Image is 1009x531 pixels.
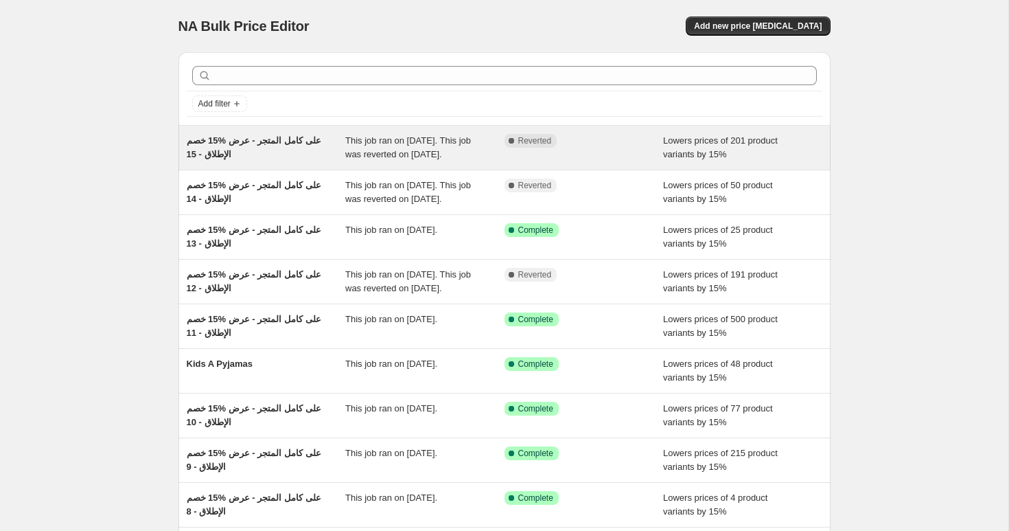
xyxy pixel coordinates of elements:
[518,493,553,504] span: Complete
[345,135,471,159] span: This job ran on [DATE]. This job was reverted on [DATE].
[187,225,321,249] span: خصم ‎15% على كامل المتجر - عرض الإطلاق - 13
[518,448,553,459] span: Complete
[518,225,553,236] span: Complete
[178,19,310,34] span: NA Bulk Price Editor
[663,269,778,293] span: Lowers prices of 191 product variants by 15%
[345,359,437,369] span: This job ran on [DATE].
[518,180,552,191] span: Reverted
[518,359,553,370] span: Complete
[345,403,437,414] span: This job ran on [DATE].
[694,21,822,32] span: Add new price [MEDICAL_DATA]
[345,493,437,503] span: This job ran on [DATE].
[192,95,247,112] button: Add filter
[663,135,778,159] span: Lowers prices of 201 product variants by 15%
[663,314,778,338] span: Lowers prices of 500 product variants by 15%
[345,269,471,293] span: This job ran on [DATE]. This job was reverted on [DATE].
[518,314,553,325] span: Complete
[187,269,321,293] span: خصم ‎15% على كامل المتجر - عرض الإطلاق - 12
[518,403,553,414] span: Complete
[187,448,321,472] span: خصم ‎15% على كامل المتجر - عرض الإطلاق - 9
[187,403,321,427] span: خصم ‎15% على كامل المتجر - عرض الإطلاق - 10
[345,314,437,324] span: This job ran on [DATE].
[663,180,773,204] span: Lowers prices of 50 product variants by 15%
[663,225,773,249] span: Lowers prices of 25 product variants by 15%
[518,135,552,146] span: Reverted
[187,314,321,338] span: خصم ‎15% على كامل المتجر - عرض الإطلاق - 11
[663,493,767,517] span: Lowers prices of 4 product variants by 15%
[187,493,321,517] span: خصم ‎15% على كامل المتجر - عرض الإطلاق - 8
[663,403,773,427] span: Lowers prices of 77 product variants by 15%
[345,448,437,458] span: This job ran on [DATE].
[518,269,552,280] span: Reverted
[198,98,231,109] span: Add filter
[187,359,253,369] span: Kids A Pyjamas
[345,225,437,235] span: This job ran on [DATE].
[345,180,471,204] span: This job ran on [DATE]. This job was reverted on [DATE].
[663,448,778,472] span: Lowers prices of 215 product variants by 15%
[187,180,321,204] span: خصم ‎15% على كامل المتجر - عرض الإطلاق - 14
[187,135,321,159] span: خصم ‎15% على كامل المتجر - عرض الإطلاق - 15
[663,359,773,383] span: Lowers prices of 48 product variants by 15%
[686,16,830,36] button: Add new price [MEDICAL_DATA]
